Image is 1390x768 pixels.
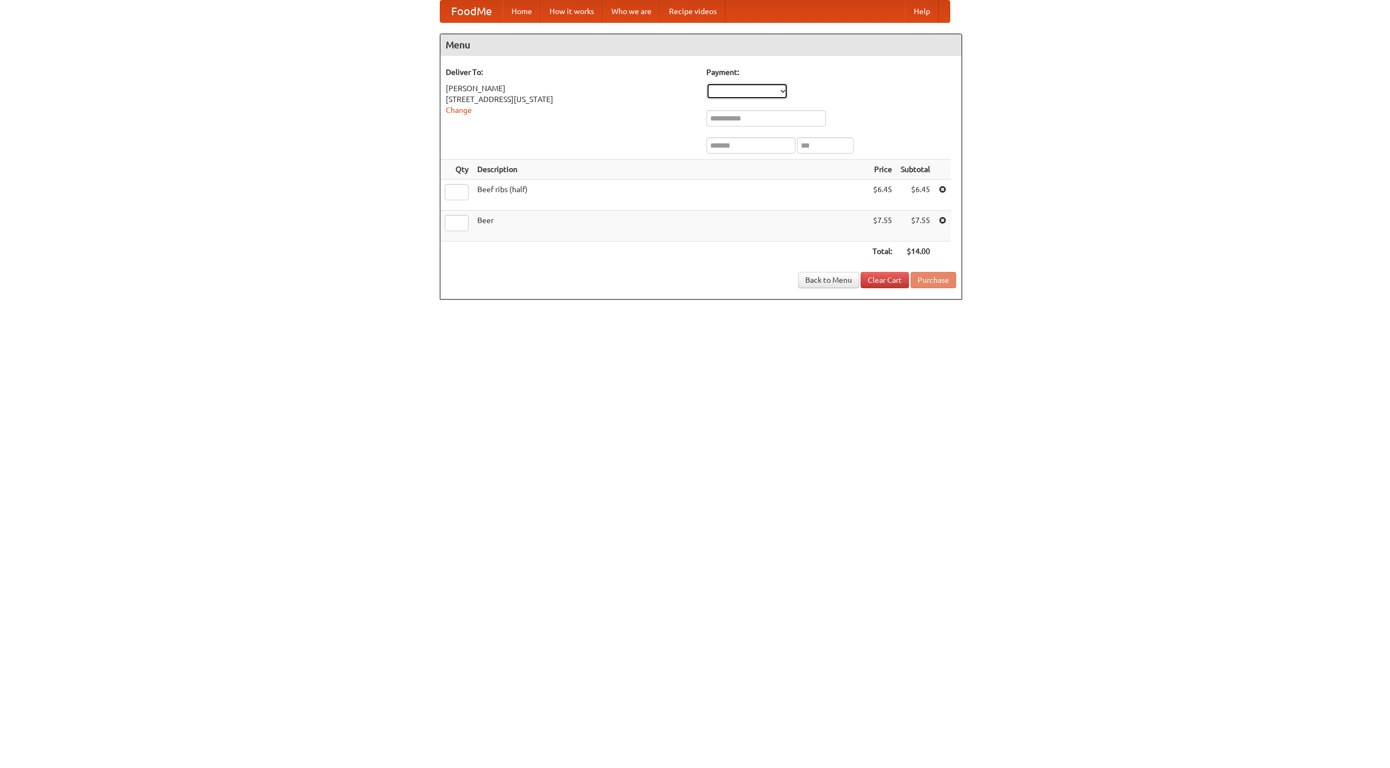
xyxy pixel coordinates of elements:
[896,160,934,180] th: Subtotal
[440,160,473,180] th: Qty
[473,180,868,211] td: Beef ribs (half)
[868,242,896,262] th: Total:
[896,242,934,262] th: $14.00
[446,94,696,105] div: [STREET_ADDRESS][US_STATE]
[440,34,962,56] h4: Menu
[868,180,896,211] td: $6.45
[446,106,472,115] a: Change
[905,1,939,22] a: Help
[798,272,859,288] a: Back to Menu
[446,83,696,94] div: [PERSON_NAME]
[896,211,934,242] td: $7.55
[503,1,541,22] a: Home
[541,1,603,22] a: How it works
[911,272,956,288] button: Purchase
[896,180,934,211] td: $6.45
[706,67,956,78] h5: Payment:
[446,67,696,78] h5: Deliver To:
[603,1,660,22] a: Who we are
[861,272,909,288] a: Clear Cart
[660,1,725,22] a: Recipe videos
[473,211,868,242] td: Beer
[440,1,503,22] a: FoodMe
[473,160,868,180] th: Description
[868,160,896,180] th: Price
[868,211,896,242] td: $7.55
